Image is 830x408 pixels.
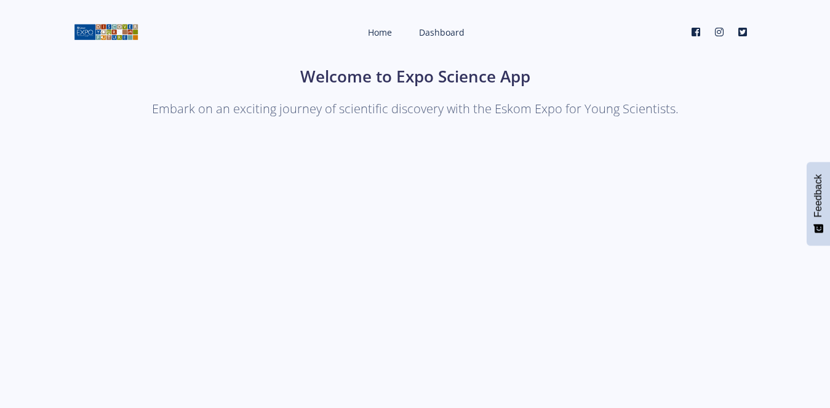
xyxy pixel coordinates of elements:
img: logo01.png [74,23,138,41]
button: Feedback - Show survey [807,162,830,246]
p: Embark on an exciting journey of scientific discovery with the Eskom Expo for Young Scientists. [74,98,757,119]
span: Dashboard [419,26,465,38]
h1: Welcome to Expo Science App [74,65,757,89]
span: Feedback [813,174,824,217]
a: Dashboard [407,16,474,49]
span: Home [368,26,392,38]
a: Home [356,16,402,49]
